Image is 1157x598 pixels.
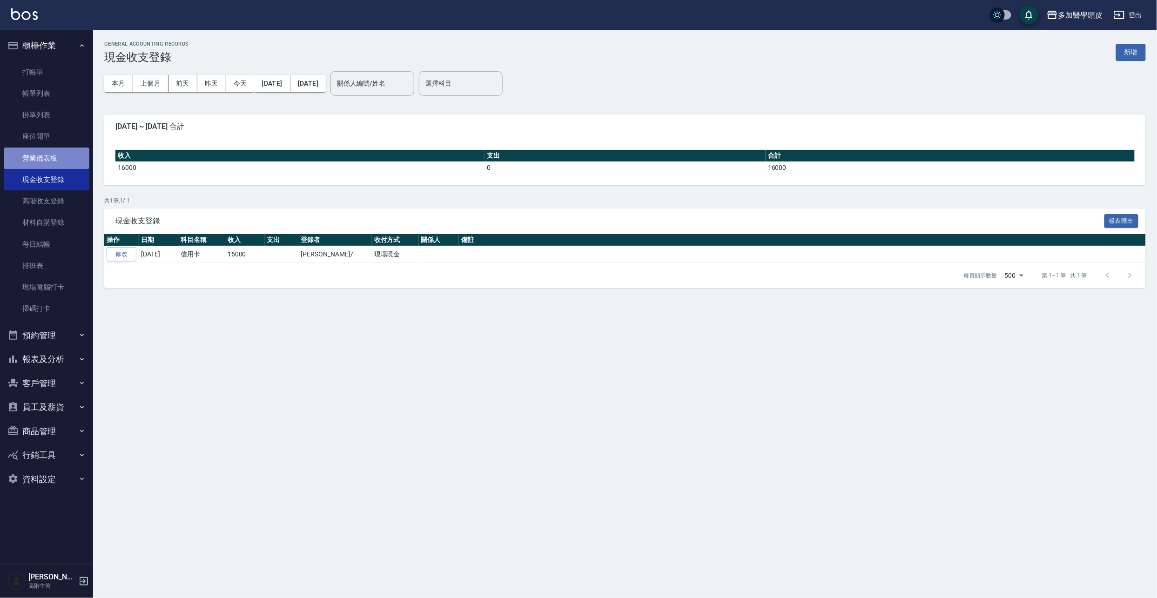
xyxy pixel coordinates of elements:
[4,347,89,371] button: 報表及分析
[104,196,1146,205] p: 共 1 筆, 1 / 1
[484,150,766,162] th: 支出
[4,443,89,467] button: 行銷工具
[104,41,189,47] h2: GENERAL ACCOUNTING RECORDS
[115,122,1135,131] span: [DATE] ~ [DATE] 合計
[4,323,89,348] button: 預約管理
[115,216,1104,226] span: 現金收支登錄
[4,255,89,276] a: 排班表
[104,75,133,92] button: 本月
[225,234,265,246] th: 收入
[4,395,89,419] button: 員工及薪資
[4,467,89,491] button: 資料設定
[226,75,255,92] button: 今天
[298,246,371,263] td: [PERSON_NAME]/
[133,75,168,92] button: 上個月
[419,234,459,246] th: 關係人
[28,582,76,590] p: 高階主管
[4,419,89,443] button: 商品管理
[178,234,225,246] th: 科目名稱
[197,75,226,92] button: 昨天
[4,169,89,190] a: 現金收支登錄
[1116,44,1146,61] button: 新增
[298,234,371,246] th: 登錄者
[4,104,89,126] a: 掛單列表
[28,572,76,582] h5: [PERSON_NAME]
[4,371,89,396] button: 客戶管理
[4,148,89,169] a: 營業儀表板
[139,234,178,246] th: 日期
[115,161,484,174] td: 16000
[1110,7,1146,24] button: 登出
[1020,6,1038,24] button: save
[7,572,26,591] img: Person
[225,246,265,263] td: 16000
[1104,216,1139,225] a: 報表匯出
[4,298,89,319] a: 掃碼打卡
[4,276,89,298] a: 現場電腦打卡
[1058,9,1103,21] div: 多加醫學頭皮
[139,246,178,263] td: [DATE]
[1042,271,1087,280] p: 第 1–1 筆 共 1 筆
[104,234,139,246] th: 操作
[459,234,1146,246] th: 備註
[766,150,1135,162] th: 合計
[1104,214,1139,228] button: 報表匯出
[1043,6,1106,25] button: 多加醫學頭皮
[178,246,225,263] td: 信用卡
[4,190,89,212] a: 高階收支登錄
[107,247,136,262] a: 修改
[4,126,89,147] a: 座位開單
[168,75,197,92] button: 前天
[11,8,38,20] img: Logo
[372,246,419,263] td: 現場現金
[1001,263,1027,288] div: 500
[4,34,89,58] button: 櫃檯作業
[372,234,419,246] th: 收付方式
[104,51,189,64] h3: 現金收支登錄
[766,161,1135,174] td: 16000
[4,212,89,233] a: 材料自購登錄
[1116,47,1146,56] a: 新增
[290,75,326,92] button: [DATE]
[265,234,299,246] th: 支出
[4,234,89,255] a: 每日結帳
[484,161,766,174] td: 0
[964,271,997,280] p: 每頁顯示數量
[115,150,484,162] th: 收入
[254,75,290,92] button: [DATE]
[4,83,89,104] a: 帳單列表
[4,61,89,83] a: 打帳單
